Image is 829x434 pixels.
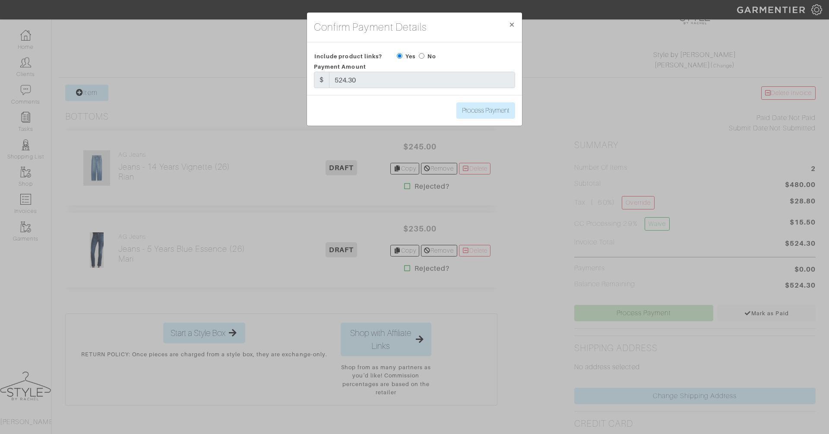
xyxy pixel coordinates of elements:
label: Yes [405,52,415,60]
label: No [427,52,436,60]
input: Process Payment [456,102,515,119]
div: $ [314,72,329,88]
h4: Confirm Payment Details [314,19,427,35]
span: × [509,19,515,30]
span: Include product links? [314,50,382,63]
span: Payment Amount [314,63,366,70]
